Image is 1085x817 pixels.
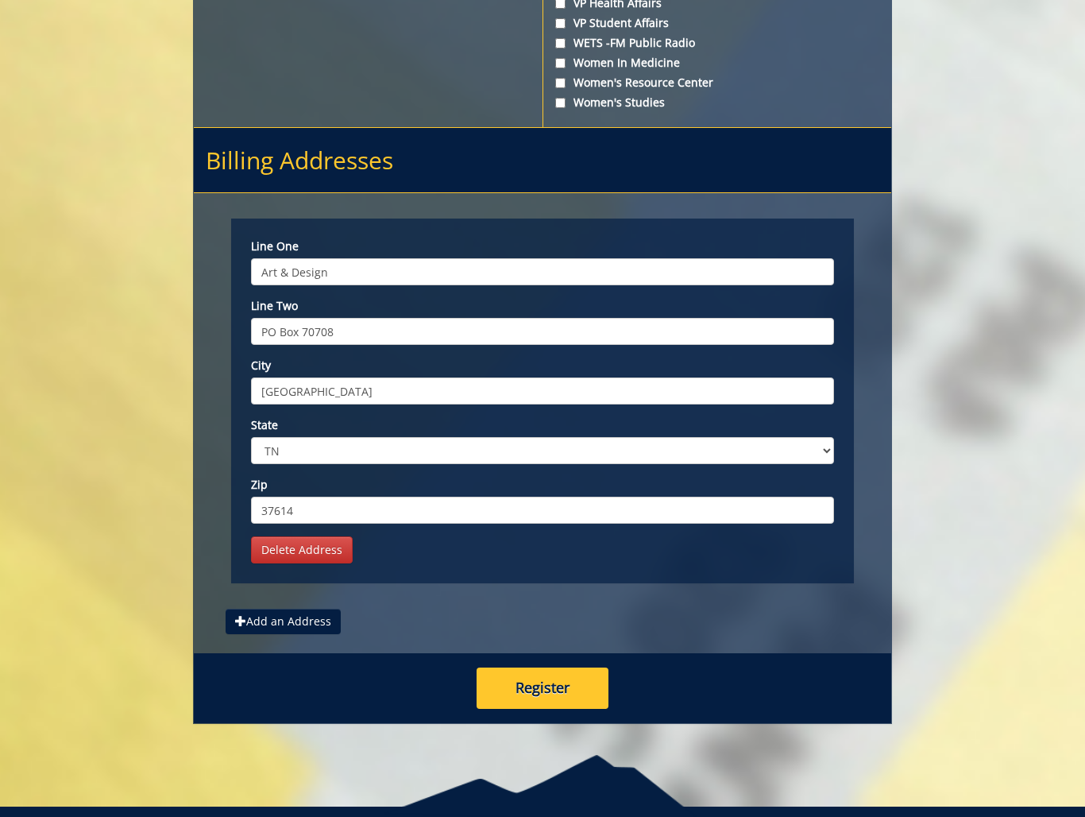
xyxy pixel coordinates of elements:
[251,417,835,433] label: State
[251,298,835,314] label: Line two
[555,55,879,71] label: Women in Medicine
[555,95,879,110] label: Women's Studies
[555,15,879,31] label: VP Student Affairs
[251,536,353,563] a: Delete Address
[555,35,879,51] label: WETS -FM Public Radio
[477,668,608,709] button: Register
[226,609,341,634] button: Add an Address
[555,75,879,91] label: Women's Resource Center
[194,128,892,193] h2: Billing Addresses
[251,358,835,374] label: City
[251,238,835,254] label: Line one
[251,477,835,493] label: Zip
